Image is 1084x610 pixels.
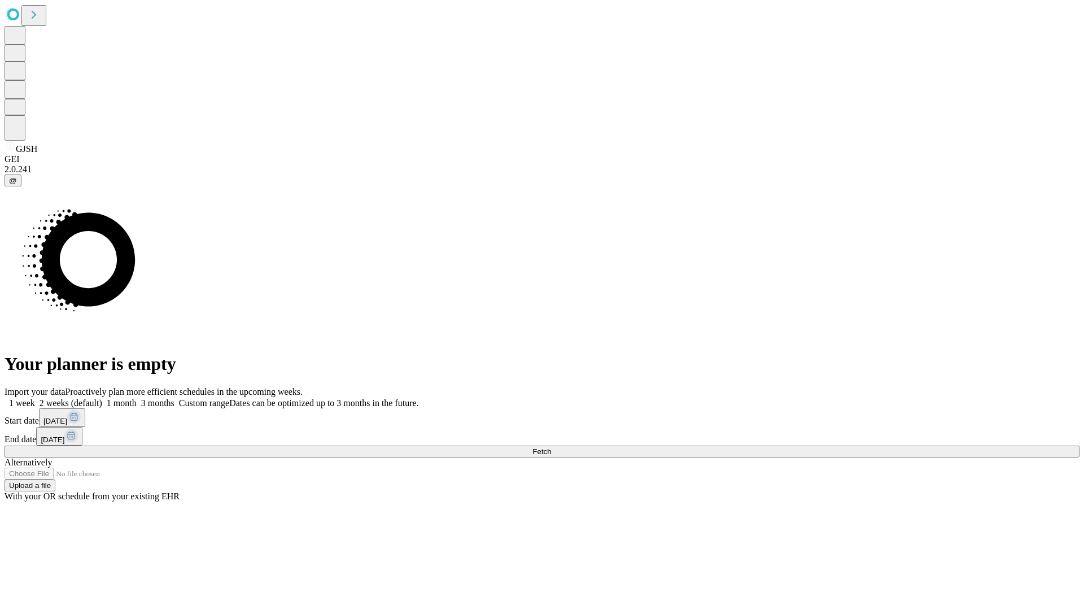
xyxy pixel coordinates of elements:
button: [DATE] [36,427,82,446]
span: Fetch [532,447,551,456]
div: 2.0.241 [5,164,1079,175]
h1: Your planner is empty [5,354,1079,374]
span: 1 week [9,398,35,408]
span: Dates can be optimized up to 3 months in the future. [229,398,418,408]
span: Alternatively [5,457,52,467]
button: Upload a file [5,480,55,491]
span: 1 month [107,398,137,408]
button: [DATE] [39,408,85,427]
span: @ [9,176,17,185]
span: 3 months [141,398,174,408]
span: Custom range [179,398,229,408]
span: [DATE] [41,435,64,444]
div: End date [5,427,1079,446]
span: 2 weeks (default) [40,398,102,408]
div: Start date [5,408,1079,427]
span: With your OR schedule from your existing EHR [5,491,180,501]
button: @ [5,175,21,186]
span: Import your data [5,387,65,396]
span: [DATE] [43,417,67,425]
button: Fetch [5,446,1079,457]
span: GJSH [16,144,37,154]
span: Proactively plan more efficient schedules in the upcoming weeks. [65,387,303,396]
div: GEI [5,154,1079,164]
